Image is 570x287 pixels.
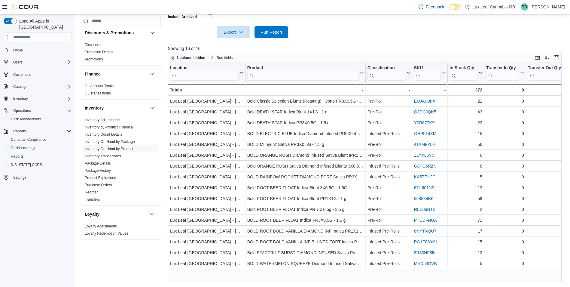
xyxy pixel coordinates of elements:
a: EUJAHJFX [414,99,435,103]
div: Lux Leaf [GEOGRAPHIC_DATA] - [GEOGRAPHIC_DATA] [170,173,243,181]
div: Lux Leaf [GEOGRAPHIC_DATA] - [GEOGRAPHIC_DATA] [170,130,243,137]
div: 0 [528,86,569,94]
button: SKU [414,65,446,80]
div: 0 [486,184,524,191]
a: Customers [11,71,33,78]
a: Inventory Adjustments [85,118,120,122]
span: Reports [11,128,72,135]
div: Lux Leaf [GEOGRAPHIC_DATA] - [GEOGRAPHIC_DATA] [170,206,243,213]
span: Catalog [11,83,72,90]
a: Discounts [85,43,101,47]
div: 0 [486,152,524,159]
span: Inventory On Hand by Package [85,139,135,144]
span: Loyalty Redemption Values [85,231,128,236]
div: 0 [528,260,569,267]
div: 0 [486,162,524,170]
div: Theo Dorge [521,3,528,11]
span: Cash Management [8,116,72,123]
span: Package Details [85,161,111,166]
div: - [367,86,410,94]
div: 0 [528,195,569,202]
a: Reorder [85,190,98,194]
div: 0 [528,141,569,148]
button: Transfer In Qty [486,65,524,80]
div: 0 [486,119,524,126]
span: Dashboards [8,144,72,152]
div: Lux Leaf [GEOGRAPHIC_DATA] - [GEOGRAPHIC_DATA] [170,238,243,245]
span: Dark Mode [449,10,450,11]
button: Discounts & Promotions [149,29,156,36]
span: Inventory Transactions [85,154,121,159]
div: Bold ORANGE RUSH Sativa Diamond Infused Blunts 3X0.5g - 1.5g [247,162,363,170]
a: G8PC5RZN [414,164,437,168]
div: Totals [170,86,243,94]
div: Pre-Roll [367,195,410,202]
div: 0 [528,227,569,235]
a: Feedback [416,1,447,13]
a: 8R33NF8B [414,250,435,255]
button: Location [170,65,243,80]
div: Infused Pre-Rolls [367,130,410,137]
p: | [517,3,519,11]
div: Lux Leaf [GEOGRAPHIC_DATA] - [GEOGRAPHIC_DATA] [170,227,243,235]
span: Export [220,26,247,38]
a: GL Account Totals [85,84,114,88]
a: KA5TEHJC [414,174,436,179]
span: Run Report [261,29,282,35]
button: Inventory [1,94,74,103]
div: Transfer In Qty [486,65,519,80]
button: Classification [367,65,410,80]
span: Users [13,60,23,65]
button: 1 column hidden [168,54,208,61]
button: Sort fields [208,54,235,61]
h3: Finance [85,71,101,77]
button: [US_STATE] CCRS [6,161,74,169]
span: Loyalty Adjustments [85,224,117,229]
nav: Complex example [4,43,72,197]
a: Package History [85,168,111,173]
span: Product Expirations [85,175,116,180]
div: Bold ROOT BEER FLOAT Indica PR 7 x 0.5g - 3.5 g [247,206,363,213]
button: Display options [543,54,550,61]
a: Inventory by Product Historical [85,125,134,129]
div: 0 [486,195,524,202]
span: Canadian Compliance [8,136,72,143]
button: Discounts & Promotions [85,30,148,36]
button: In Stock Qty [450,65,482,80]
button: Reports [1,127,74,135]
a: Y0R677KX [414,120,435,125]
button: Export [217,26,250,38]
span: Dashboards [11,146,35,150]
button: Users [11,59,25,66]
button: Operations [1,106,74,115]
div: Bold Classic Selection Blunts (Rotating) Hybrid PR3X0.5G - 1.5 g [247,97,363,105]
div: 22 [450,97,482,105]
a: GL Transactions [85,91,111,95]
div: 0 [486,141,524,148]
div: 0 [528,206,569,213]
button: Inventory [11,95,30,102]
div: 0 [486,227,524,235]
p: [PERSON_NAME] [531,3,565,11]
div: 56 [450,141,482,148]
a: Canadian Compliance [8,136,49,143]
a: Transfers [85,197,100,202]
div: Bold DEATH STAR Indica PR3X0.5G - 1.5 g [247,119,363,126]
button: Settings [1,173,74,181]
a: 558884BK [414,196,434,201]
p: Showing 16 of 16 [168,45,566,51]
div: BOLD WATERMELON SQUEEZE Diamond Infused Sativa PR5X0.4G - 2 g [247,260,363,267]
button: Transfer Out Qty [528,65,569,80]
a: 67U601NR [414,185,435,190]
div: Inventory [80,116,161,205]
span: Sort fields [217,55,233,60]
div: 0 [528,108,569,116]
div: 71 [450,217,482,224]
div: Pre-Roll [367,119,410,126]
div: Bold DEATH STAR Indica Blunt 1X1G - 1 g [247,108,363,116]
span: Discounts [85,42,101,47]
div: Location [170,65,239,71]
span: Settings [13,175,26,180]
